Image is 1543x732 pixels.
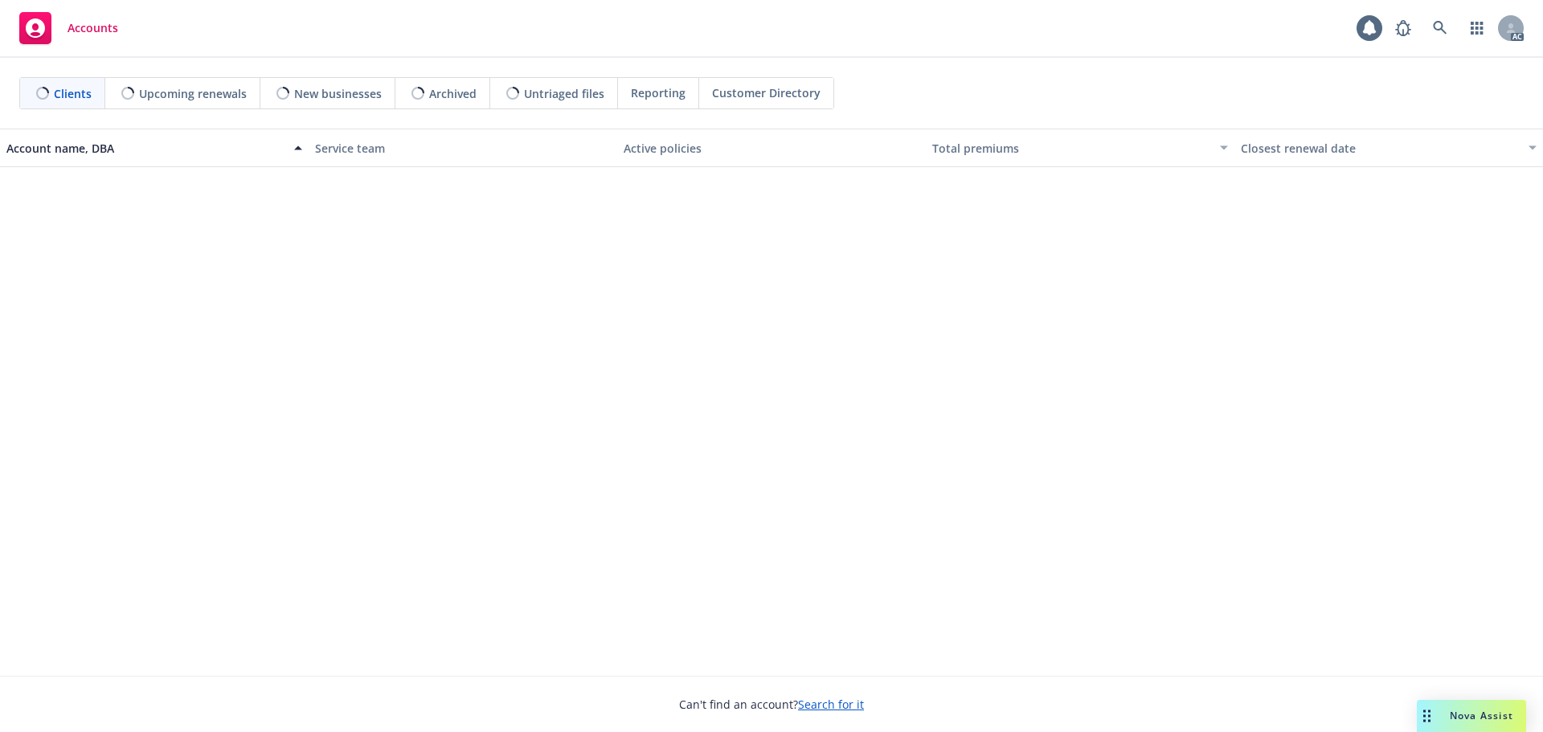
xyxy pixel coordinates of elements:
[68,22,118,35] span: Accounts
[139,85,247,102] span: Upcoming renewals
[1234,129,1543,167] button: Closest renewal date
[1417,700,1526,732] button: Nova Assist
[1424,12,1456,44] a: Search
[13,6,125,51] a: Accounts
[712,84,821,101] span: Customer Directory
[926,129,1234,167] button: Total premiums
[631,84,686,101] span: Reporting
[54,85,92,102] span: Clients
[624,140,919,157] div: Active policies
[294,85,382,102] span: New businesses
[524,85,604,102] span: Untriaged files
[1461,12,1493,44] a: Switch app
[617,129,926,167] button: Active policies
[6,140,284,157] div: Account name, DBA
[429,85,477,102] span: Archived
[315,140,611,157] div: Service team
[1387,12,1419,44] a: Report a Bug
[798,697,864,712] a: Search for it
[679,696,864,713] span: Can't find an account?
[932,140,1210,157] div: Total premiums
[1417,700,1437,732] div: Drag to move
[309,129,617,167] button: Service team
[1241,140,1519,157] div: Closest renewal date
[1450,709,1513,722] span: Nova Assist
